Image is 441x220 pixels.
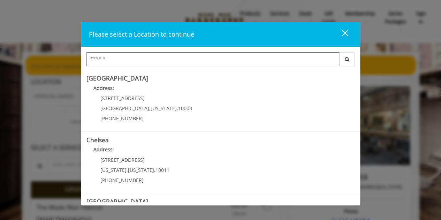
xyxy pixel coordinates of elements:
span: , [154,167,155,173]
input: Search Center [86,52,340,66]
span: [STREET_ADDRESS] [100,95,145,101]
span: [US_STATE] [100,167,127,173]
span: [STREET_ADDRESS] [100,157,145,163]
b: Chelsea [86,136,109,144]
b: [GEOGRAPHIC_DATA] [86,74,148,82]
span: [PHONE_NUMBER] [100,115,144,122]
span: , [149,105,151,112]
span: 10003 [178,105,192,112]
span: Please select a Location to continue [89,30,194,38]
span: 10011 [155,167,169,173]
b: Address: [93,146,114,153]
span: [PHONE_NUMBER] [100,177,144,183]
button: close dialog [329,27,352,41]
span: [US_STATE] [128,167,154,173]
span: [US_STATE] [151,105,177,112]
span: [GEOGRAPHIC_DATA] [100,105,149,112]
b: [GEOGRAPHIC_DATA] [86,197,148,206]
b: Address: [93,85,114,91]
span: , [127,167,128,173]
span: , [177,105,178,112]
div: Center Select [86,52,355,70]
div: close dialog [334,29,348,40]
i: Search button [343,57,351,62]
